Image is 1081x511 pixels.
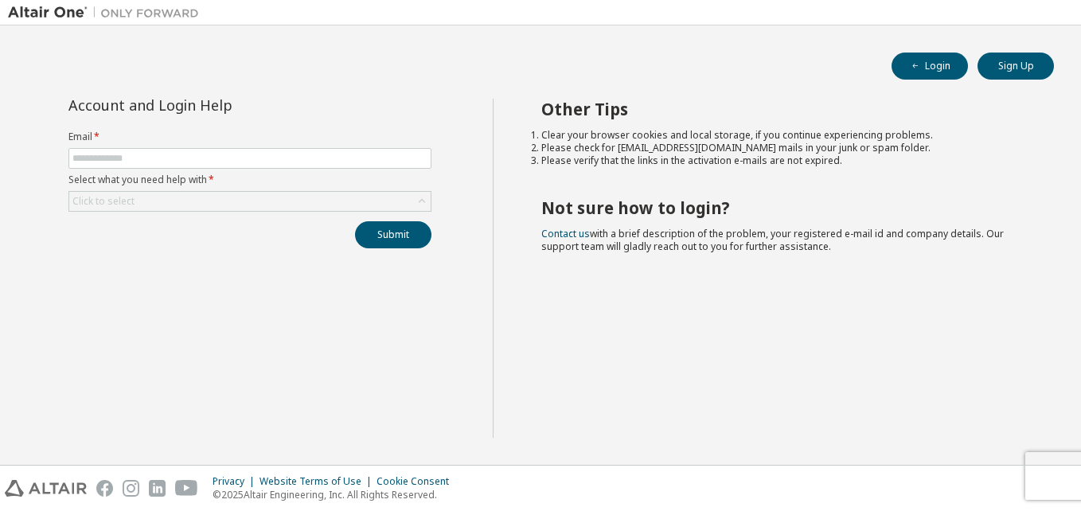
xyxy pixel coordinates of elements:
[541,227,590,240] a: Contact us
[8,5,207,21] img: Altair One
[5,480,87,497] img: altair_logo.svg
[123,480,139,497] img: instagram.svg
[541,227,1004,253] span: with a brief description of the problem, your registered e-mail id and company details. Our suppo...
[892,53,968,80] button: Login
[541,142,1026,154] li: Please check for [EMAIL_ADDRESS][DOMAIN_NAME] mails in your junk or spam folder.
[72,195,135,208] div: Click to select
[541,99,1026,119] h2: Other Tips
[149,480,166,497] img: linkedin.svg
[355,221,431,248] button: Submit
[96,480,113,497] img: facebook.svg
[377,475,459,488] div: Cookie Consent
[978,53,1054,80] button: Sign Up
[541,129,1026,142] li: Clear your browser cookies and local storage, if you continue experiencing problems.
[541,154,1026,167] li: Please verify that the links in the activation e-mails are not expired.
[175,480,198,497] img: youtube.svg
[213,488,459,501] p: © 2025 Altair Engineering, Inc. All Rights Reserved.
[68,131,431,143] label: Email
[68,174,431,186] label: Select what you need help with
[68,99,359,111] div: Account and Login Help
[260,475,377,488] div: Website Terms of Use
[541,197,1026,218] h2: Not sure how to login?
[213,475,260,488] div: Privacy
[69,192,431,211] div: Click to select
